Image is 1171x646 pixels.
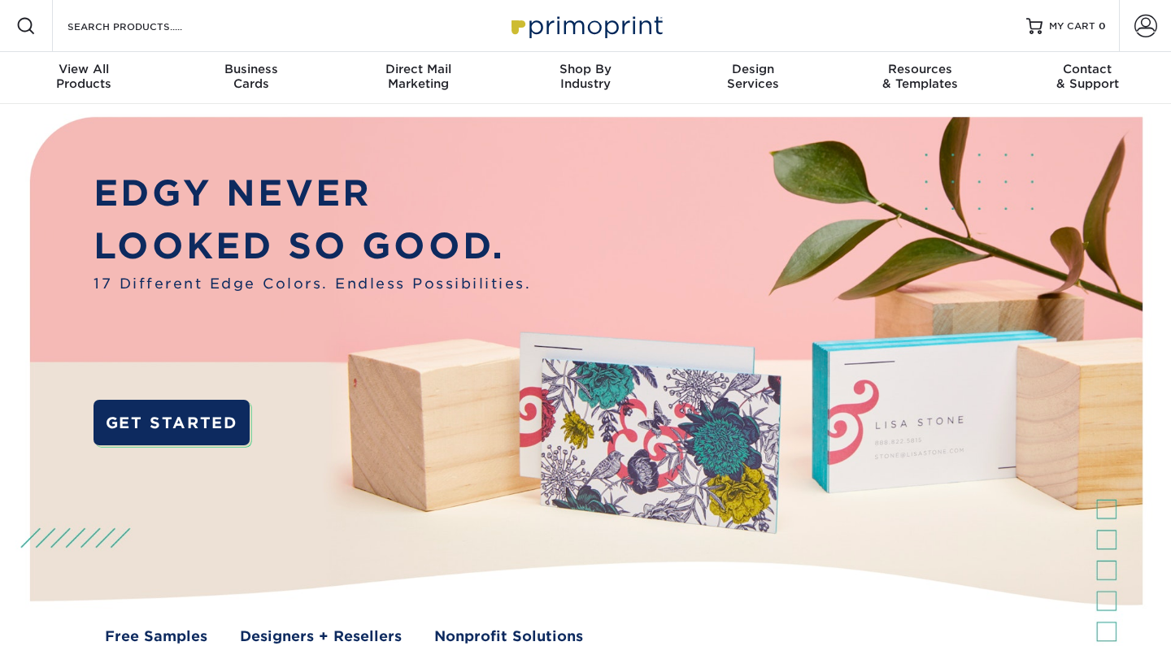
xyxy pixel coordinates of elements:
[1099,20,1106,32] span: 0
[1003,62,1171,91] div: & Support
[168,62,335,76] span: Business
[502,62,669,91] div: Industry
[94,220,531,273] p: LOOKED SO GOOD.
[66,16,224,36] input: SEARCH PRODUCTS.....
[837,62,1004,76] span: Resources
[504,8,667,43] img: Primoprint
[669,62,837,76] span: Design
[1049,20,1095,33] span: MY CART
[334,62,502,76] span: Direct Mail
[94,400,249,446] a: GET STARTED
[168,62,335,91] div: Cards
[168,52,335,104] a: BusinessCards
[1003,52,1171,104] a: Contact& Support
[669,52,837,104] a: DesignServices
[502,62,669,76] span: Shop By
[1003,62,1171,76] span: Contact
[334,62,502,91] div: Marketing
[94,273,531,294] span: 17 Different Edge Colors. Endless Possibilities.
[334,52,502,104] a: Direct MailMarketing
[837,52,1004,104] a: Resources& Templates
[837,62,1004,91] div: & Templates
[669,62,837,91] div: Services
[94,167,531,220] p: EDGY NEVER
[502,52,669,104] a: Shop ByIndustry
